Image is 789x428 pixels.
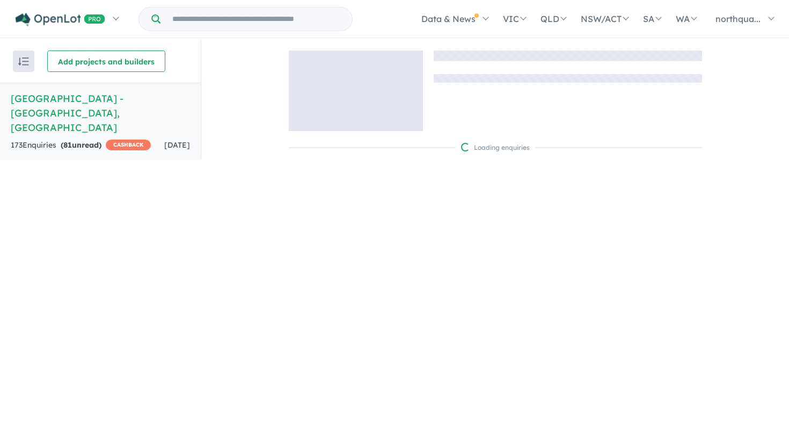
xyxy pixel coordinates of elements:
h5: [GEOGRAPHIC_DATA] - [GEOGRAPHIC_DATA] , [GEOGRAPHIC_DATA] [11,91,190,135]
button: Add projects and builders [47,50,165,72]
strong: ( unread) [61,140,101,150]
img: Openlot PRO Logo White [16,13,105,26]
img: sort.svg [18,57,29,66]
span: northqua... [715,13,761,24]
span: 81 [63,140,72,150]
input: Try estate name, suburb, builder or developer [163,8,350,31]
div: 173 Enquir ies [11,139,151,152]
span: CASHBACK [106,140,151,150]
span: [DATE] [164,140,190,150]
div: Loading enquiries [461,142,530,153]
